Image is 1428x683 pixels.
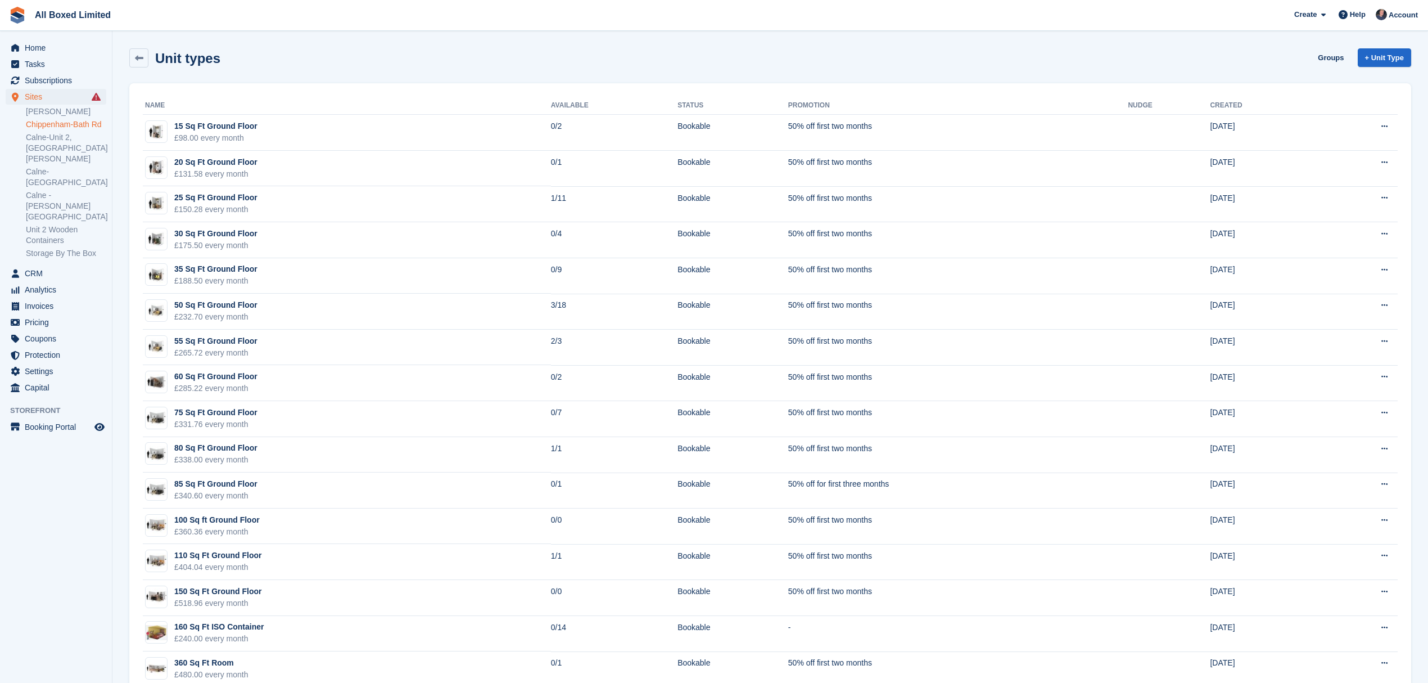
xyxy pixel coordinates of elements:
img: 30-sqft-unit.jpg [146,231,167,248]
a: menu [6,380,106,396]
img: 60-sqft-unit.jpg [146,374,167,390]
td: [DATE] [1210,258,1318,294]
a: menu [6,56,106,72]
div: £360.36 every month [174,526,260,538]
td: [DATE] [1210,115,1318,151]
span: Home [25,40,92,56]
span: Coupons [25,331,92,347]
img: 20ft.jpg [146,625,167,641]
td: [DATE] [1210,580,1318,616]
td: [DATE] [1210,330,1318,366]
div: £98.00 every month [174,132,257,144]
a: menu [6,298,106,314]
div: 360 Sq Ft Room [174,657,248,669]
div: £285.22 every month [174,383,257,394]
a: menu [6,282,106,298]
div: £404.04 every month [174,561,262,573]
td: [DATE] [1210,509,1318,545]
td: 50% off first two months [788,186,1128,222]
div: £265.72 every month [174,347,257,359]
h2: Unit types [155,51,220,66]
td: 50% off first two months [788,401,1128,437]
th: Status [677,97,788,115]
span: Invoices [25,298,92,314]
td: [DATE] [1210,186,1318,222]
td: Bookable [677,473,788,509]
td: 50% off for first three months [788,473,1128,509]
span: Analytics [25,282,92,298]
img: 35-sqft-unit.jpg [146,267,167,283]
span: Protection [25,347,92,363]
img: Dan Goss [1376,9,1387,20]
a: Groups [1313,48,1348,67]
i: Smart entry sync failures have occurred [92,92,101,101]
td: 1/1 [551,437,677,473]
td: [DATE] [1210,401,1318,437]
th: Available [551,97,677,115]
td: 0/14 [551,616,677,652]
td: 1/11 [551,186,677,222]
td: Bookable [677,544,788,580]
td: 1/1 [551,544,677,580]
div: £331.76 every month [174,419,257,430]
a: Calne-[GEOGRAPHIC_DATA] [26,167,106,188]
span: Account [1389,10,1418,21]
a: menu [6,419,106,435]
span: Create [1294,9,1317,20]
td: Bookable [677,222,788,258]
td: Bookable [677,365,788,401]
td: 2/3 [551,330,677,366]
td: 0/7 [551,401,677,437]
a: Calne -[PERSON_NAME][GEOGRAPHIC_DATA] [26,190,106,222]
img: 75.jpg [146,410,167,426]
div: £518.96 every month [174,597,262,609]
td: 50% off first two months [788,294,1128,330]
td: 50% off first two months [788,365,1128,401]
td: [DATE] [1210,294,1318,330]
td: 50% off first two months [788,437,1128,473]
td: Bookable [677,616,788,652]
td: Bookable [677,258,788,294]
td: Bookable [677,401,788,437]
th: Promotion [788,97,1128,115]
td: 50% off first two months [788,509,1128,545]
td: [DATE] [1210,544,1318,580]
td: [DATE] [1210,437,1318,473]
a: Preview store [93,420,106,434]
td: 0/9 [551,258,677,294]
img: 50.jpg [146,303,167,319]
div: £188.50 every month [174,275,257,287]
img: 80sq%20ft.jpg [146,446,167,462]
td: 50% off first two months [788,151,1128,187]
a: Chippenham-Bath Rd [26,119,106,130]
img: 85%20sq%20ft.jpg [146,482,167,498]
td: Bookable [677,294,788,330]
td: Bookable [677,580,788,616]
div: £175.50 every month [174,240,257,251]
td: Bookable [677,509,788,545]
div: 80 Sq Ft Ground Floor [174,442,257,454]
th: Created [1210,97,1318,115]
div: 85 Sq Ft Ground Floor [174,478,257,490]
span: Sites [25,89,92,105]
a: menu [6,40,106,56]
div: £131.58 every month [174,168,257,180]
img: 20-sqft-unit%20(4).jpg [146,159,167,176]
td: Bookable [677,186,788,222]
td: 50% off first two months [788,330,1128,366]
img: stora-icon-8386f47178a22dfd0bd8f6a31ec36ba5ce8667c1dd55bd0f319d3a0aa187defe.svg [9,7,26,24]
td: Bookable [677,437,788,473]
div: £150.28 every month [174,204,257,215]
td: 0/4 [551,222,677,258]
a: Storage By The Box [26,248,106,259]
td: [DATE] [1210,473,1318,509]
div: £240.00 every month [174,633,264,645]
div: 25 Sq Ft Ground Floor [174,192,257,204]
td: 50% off first two months [788,222,1128,258]
span: Help [1350,9,1366,20]
th: Nudge [1128,97,1210,115]
div: 100 Sq ft Ground Floor [174,514,260,526]
td: 0/2 [551,365,677,401]
div: £338.00 every month [174,454,257,466]
img: 15-sqft-unit.jpg [146,124,167,140]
